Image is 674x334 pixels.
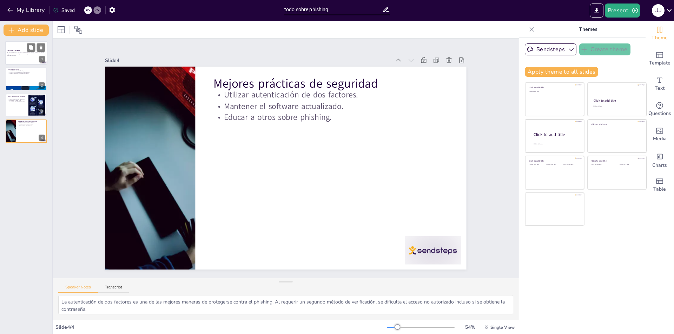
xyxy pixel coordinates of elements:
[537,21,639,38] p: Themes
[529,159,579,162] div: Click to add title
[18,123,45,125] p: Mantener el software actualizado.
[593,105,640,107] div: Click to add text
[39,135,45,141] div: 4
[53,7,75,14] div: Saved
[58,285,98,293] button: Speaker Notes
[563,164,579,166] div: Click to add text
[605,4,640,18] button: Present
[652,4,665,17] div: J J
[579,43,630,55] button: Create theme
[462,324,478,330] div: 54 %
[6,94,47,117] div: 3
[213,89,448,101] p: Utilizar autenticación de dos factores.
[18,122,45,124] p: Utilizar autenticación de dos factores.
[592,123,642,125] div: Click to add title
[4,25,49,36] button: Add slide
[39,82,45,89] div: 2
[213,112,448,123] p: Educar a otros sobre phishing.
[653,185,666,193] span: Table
[6,67,47,90] div: 2
[652,4,665,18] button: J J
[652,162,667,169] span: Charts
[646,172,674,198] div: Add a table
[98,285,129,293] button: Transcript
[646,122,674,147] div: Add images, graphics, shapes or video
[590,4,603,18] button: Export to PowerPoint
[534,132,579,138] div: Click to add title
[649,59,670,67] span: Template
[74,26,82,34] span: Position
[8,98,26,100] p: Prestar atención a errores gramaticales.
[8,71,45,73] p: El phishing por correo electrónico es el más común.
[646,147,674,172] div: Add charts and graphs
[594,98,640,103] div: Click to add title
[490,325,515,330] span: Single View
[39,108,45,115] div: 3
[58,295,513,314] textarea: La autenticación de dos factores es una de las mejores maneras de protegerse contra el phishing. ...
[105,57,390,64] div: Slide 4
[8,100,26,101] p: Verificar enlaces sospechosos.
[525,67,598,77] button: Apply theme to all slides
[8,70,45,71] p: Existen diferentes tipos de phishing.
[655,84,665,92] span: Text
[18,121,45,123] p: Mejores prácticas de seguridad
[652,34,668,42] span: Theme
[8,68,45,70] p: Tipos de phishing
[646,97,674,122] div: Get real-time input from your audience
[534,143,578,145] div: Click to add body
[8,101,26,102] p: Ser cauteloso con solicitudes urgentes.
[55,24,67,35] div: Layout
[646,46,674,71] div: Add ready made slides
[8,73,45,74] p: El smishing y el vishing son tácticas emergentes.
[18,125,45,126] p: Educar a otros sobre phishing.
[27,43,35,52] button: Duplicate Slide
[39,56,45,63] div: 1
[6,120,47,143] div: 4
[653,135,667,143] span: Media
[646,21,674,46] div: Change the overall theme
[7,55,45,56] p: Generated with [URL]
[37,43,45,52] button: Delete Slide
[529,91,579,93] div: Click to add text
[529,86,579,89] div: Click to add title
[592,164,614,166] div: Click to add text
[7,52,45,55] p: En esta presentación, exploraremos qué es el phishing, sus tipos, cómo identificarlo y las mejore...
[529,164,545,166] div: Click to add text
[213,101,448,112] p: Mantener el software actualizado.
[7,49,20,51] strong: Todo sobre phishing
[5,41,47,65] div: 1
[55,324,387,330] div: Slide 4 / 4
[284,5,382,15] input: Insert title
[648,110,671,117] span: Questions
[592,159,642,162] div: Click to add title
[213,75,448,92] p: Mejores prácticas de seguridad
[646,71,674,97] div: Add text boxes
[525,43,576,55] button: Sendsteps
[5,5,48,16] button: My Library
[8,95,26,97] p: Cómo identificar el phishing
[619,164,641,166] div: Click to add text
[546,164,562,166] div: Click to add text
